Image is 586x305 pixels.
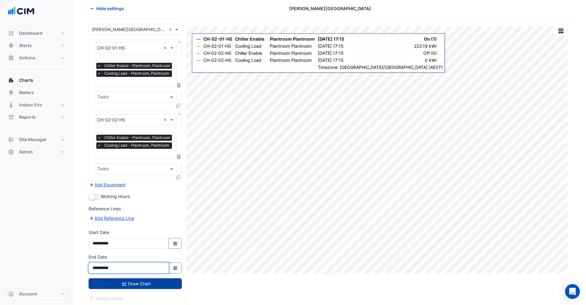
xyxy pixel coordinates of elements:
[176,70,180,77] span: Clear
[103,70,171,77] span: Cooling Load - Plantroom, Plantroom
[8,89,14,96] app-icon: Meters
[5,86,69,99] button: Meters
[19,55,35,61] span: Actions
[176,154,182,160] span: Choose Function
[163,117,169,123] span: Clear
[89,215,134,222] button: Add Reference Line
[5,146,69,158] button: Admin
[96,165,109,173] div: Tasks
[5,288,69,300] button: Account
[101,194,130,199] span: Working Hours
[19,291,37,297] span: Account
[96,70,102,77] span: ×
[8,30,14,36] app-icon: Dashboard
[176,175,180,180] span: Clone Favourites and Tasks from this Equipment to other Equipment
[555,27,567,35] button: More Options
[19,89,34,96] span: Meters
[8,102,14,108] app-icon: Indoor Env
[289,5,371,12] span: [PERSON_NAME][GEOGRAPHIC_DATA]
[8,55,14,61] app-icon: Actions
[89,205,121,212] label: Reference Lines
[176,103,180,108] span: Clone Favourites and Tasks from this Equipment to other Equipment
[5,27,69,39] button: Dashboard
[96,63,102,69] span: ×
[176,142,180,149] span: Clear
[8,137,14,143] app-icon: Site Manager
[89,278,182,289] button: Draw Chart
[5,99,69,111] button: Indoor Env
[8,114,14,120] app-icon: Reports
[5,39,69,52] button: Alerts
[8,42,14,49] app-icon: Alerts
[96,5,124,12] span: Hide settings
[177,40,181,44] button: Close
[103,63,172,69] span: Chiller Enable - Plantroom, Plantroom
[19,42,32,49] span: Alerts
[173,241,178,246] fa-icon: Select Date
[5,74,69,86] button: Charts
[89,295,123,300] app-escalated-ticket-create-button: Please draw the charts first
[5,52,69,64] button: Actions
[103,135,172,141] span: Chiller Enable - Plantroom, Plantroom
[8,77,14,83] app-icon: Charts
[89,254,107,260] label: End Date
[19,114,36,120] span: Reports
[7,5,35,17] img: Company Logo
[177,112,181,116] button: Close
[96,135,102,141] span: ×
[173,265,178,271] fa-icon: Select Date
[89,229,109,236] label: Start Date
[5,111,69,123] button: Reports
[169,26,174,33] span: Clear
[103,142,171,149] span: Cooling Load - Plantroom, Plantroom
[5,133,69,146] button: Site Manager
[565,284,580,299] div: Open Intercom Messenger
[89,181,126,188] button: Add Equipment
[96,142,102,149] span: ×
[19,149,33,155] span: Admin
[19,102,42,108] span: Indoor Env
[8,149,14,155] app-icon: Admin
[176,82,182,88] span: Choose Function
[19,137,47,143] span: Site Manager
[96,93,109,101] div: Tasks
[19,30,42,36] span: Dashboard
[19,77,33,83] span: Charts
[163,45,169,51] span: Clear
[89,3,128,14] button: Hide settings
